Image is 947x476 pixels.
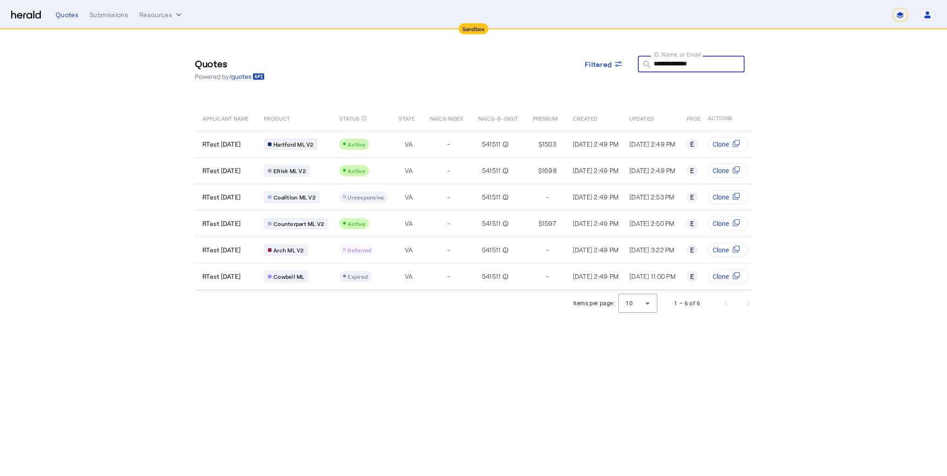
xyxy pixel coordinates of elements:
[361,113,367,123] mat-icon: info_outline
[713,193,729,202] span: Clone
[478,113,518,122] span: NAICS-6-DIGIT
[430,113,463,122] span: NAICS INDEX
[713,272,729,281] span: Clone
[202,193,240,202] span: RTest [DATE]
[482,166,501,175] span: 541511
[195,57,265,70] h3: Quotes
[708,137,748,152] button: Clone
[654,51,701,58] mat-label: ID, Name, or Email
[447,140,450,149] span: -
[573,193,619,201] span: [DATE] 2:49 PM
[405,272,413,281] span: VA
[638,59,654,71] mat-icon: search
[713,245,729,255] span: Clone
[405,219,413,228] span: VA
[701,105,752,131] th: ACTIONS
[674,299,700,308] div: 1 – 6 of 6
[139,10,183,19] button: Resources dropdown menu
[542,166,557,175] span: 1698
[687,271,698,282] div: E
[482,272,501,281] span: 541511
[687,113,717,122] span: PRODUCER
[713,140,729,149] span: Clone
[459,23,489,34] div: Sandbox
[482,140,501,149] span: 541511
[546,245,549,255] span: -
[348,194,384,200] span: Unresponsive
[202,140,240,149] span: RTest [DATE]
[447,193,450,202] span: -
[538,140,542,149] span: $
[90,10,128,19] div: Submissions
[687,244,698,256] div: E
[573,219,619,227] span: [DATE] 2:49 PM
[399,113,415,122] span: STATE
[500,140,509,149] mat-icon: info_outline
[687,192,698,203] div: E
[708,269,748,284] button: Clone
[500,245,509,255] mat-icon: info_outline
[629,219,675,227] span: [DATE] 2:50 PM
[202,219,240,228] span: RTest [DATE]
[447,219,450,228] span: -
[629,113,654,122] span: UPDATED
[229,72,265,81] a: /quotes
[348,220,365,227] span: Active
[500,166,509,175] mat-icon: info_outline
[405,245,413,255] span: VA
[687,218,698,229] div: E
[538,219,542,228] span: $
[447,166,450,175] span: -
[482,245,501,255] span: 541511
[405,193,413,202] span: VA
[202,166,240,175] span: RTest [DATE]
[585,59,612,69] span: Filtered
[708,190,748,205] button: Clone
[348,247,371,253] span: Referred
[273,167,306,174] span: ERisk ML V2
[629,246,675,254] span: [DATE] 3:22 PM
[687,165,698,176] div: E
[348,273,368,280] span: Expired
[500,219,509,228] mat-icon: info_outline
[546,193,549,202] span: -
[713,219,729,228] span: Clone
[538,166,542,175] span: $
[708,243,748,257] button: Clone
[405,140,413,149] span: VA
[273,193,316,201] span: Coalition ML V2
[11,11,41,19] img: Herald Logo
[405,166,413,175] span: VA
[482,219,501,228] span: 541511
[273,220,324,227] span: Counterpart ML V2
[500,193,509,202] mat-icon: info_outline
[629,167,675,174] span: [DATE] 2:49 PM
[573,113,598,122] span: CREATED
[687,139,698,150] div: E
[273,246,304,254] span: Arch ML V2
[447,272,450,281] span: -
[273,273,305,280] span: Cowbell ML
[264,113,290,122] span: PRODUCT
[339,113,359,122] span: STATUS
[629,272,675,280] span: [DATE] 11:00 PM
[542,219,556,228] span: 1597
[573,167,619,174] span: [DATE] 2:49 PM
[202,272,240,281] span: RTest [DATE]
[629,193,675,201] span: [DATE] 2:53 PM
[573,272,619,280] span: [DATE] 2:49 PM
[482,193,501,202] span: 541511
[500,272,509,281] mat-icon: info_outline
[56,10,78,19] div: Quotes
[195,105,809,290] table: Table view of all quotes submitted by your platform
[573,140,619,148] span: [DATE] 2:49 PM
[546,272,549,281] span: -
[273,141,314,148] span: Hartford ML V2
[713,166,729,175] span: Clone
[708,163,748,178] button: Clone
[708,216,748,231] button: Clone
[348,167,365,174] span: Active
[195,72,265,81] p: Powered by
[447,245,450,255] span: -
[573,299,615,308] div: Items per page:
